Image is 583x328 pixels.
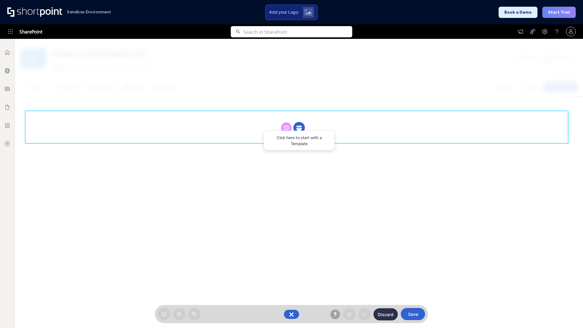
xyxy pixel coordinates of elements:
[401,308,425,320] button: Save
[553,299,583,328] iframe: Chat Widget
[67,10,111,14] h1: Sandbox Environment
[499,7,537,18] button: Book a Demo
[244,26,352,37] input: Search in SharePoint
[542,7,576,18] button: Start Trial
[373,308,398,320] button: Discard
[19,24,42,39] span: SharePoint
[304,9,312,15] img: Upload logo
[269,9,299,15] span: Add your Logo:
